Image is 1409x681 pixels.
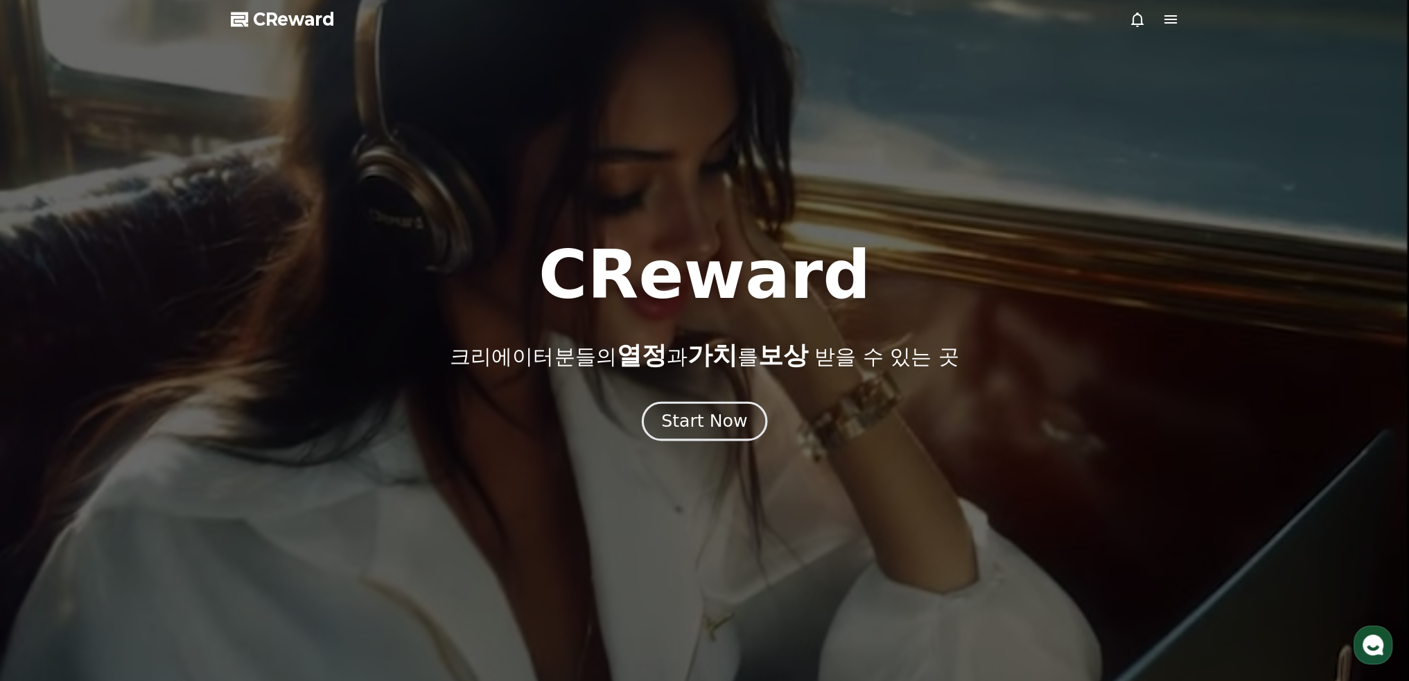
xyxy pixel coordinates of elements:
div: Start Now [661,409,747,433]
p: 크리에이터분들의 과 를 받을 수 있는 곳 [450,342,959,369]
a: CReward [231,8,335,30]
span: 홈 [44,460,52,471]
button: Start Now [642,401,767,441]
a: 홈 [4,439,91,474]
span: 대화 [127,461,143,472]
span: 설정 [214,460,231,471]
span: 열정 [616,341,666,369]
a: Start Now [645,416,764,430]
a: 대화 [91,439,179,474]
span: 가치 [687,341,737,369]
h1: CReward [539,242,870,308]
a: 설정 [179,439,266,474]
span: CReward [253,8,335,30]
span: 보상 [758,341,807,369]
